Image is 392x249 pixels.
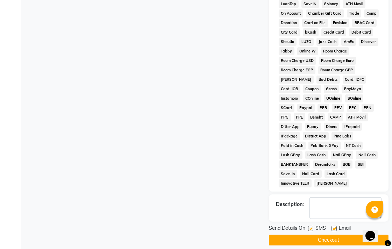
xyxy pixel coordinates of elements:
span: [PERSON_NAME] [279,76,314,84]
span: bKash [303,28,319,36]
span: PPE [294,113,305,121]
span: Card: IOB [279,85,300,93]
span: PPC [347,104,359,112]
span: On Account [279,9,303,17]
span: Card on File [302,19,328,27]
span: Debit Card [349,28,373,36]
span: Pine Labs [332,132,354,140]
span: Nail GPay [331,151,354,159]
span: PayMaya [342,85,363,93]
span: Discover [359,38,378,46]
span: [PERSON_NAME] [314,179,349,187]
span: Donation [279,19,299,27]
span: Lash GPay [279,151,302,159]
button: Checkout [269,235,389,246]
span: Card: IDFC [343,76,366,84]
span: Send Details On [269,225,305,233]
span: Rupay [305,123,321,131]
span: COnline [303,94,321,102]
span: PPR [318,104,329,112]
span: Pnb Bank GPay [308,142,341,150]
span: SOnline [345,94,363,102]
span: UOnline [324,94,343,102]
span: SBI [355,161,366,169]
span: Room Charge USD [279,57,316,65]
span: Nail Cash [356,151,378,159]
span: AmEx [341,38,356,46]
span: Paid in Cash [279,142,306,150]
span: City Card [279,28,300,36]
span: Benefit [308,113,325,121]
span: Room Charge GBP [318,66,355,74]
span: Lash Card [325,170,347,178]
span: BOB [341,161,353,169]
span: Bad Debts [316,76,340,84]
span: Credit Card [321,28,347,36]
span: iPackage [279,132,300,140]
span: Instamojo [279,94,300,102]
span: Room Charge [321,47,349,55]
span: PPN [362,104,374,112]
span: Dreamfolks [313,161,338,169]
div: Description: [276,201,304,208]
span: Room Charge Euro [319,57,356,65]
span: Email [339,225,351,233]
span: Comp [364,9,379,17]
span: Dittor App [279,123,302,131]
span: Paypal [297,104,315,112]
span: PPV [332,104,344,112]
iframe: chat widget [363,221,385,242]
span: LUZO [299,38,314,46]
span: Shoutlo [279,38,297,46]
span: BRAC Card [352,19,377,27]
span: Coupon [303,85,321,93]
span: Innovative TELR [279,179,312,187]
span: Envision [331,19,350,27]
span: Diners [324,123,340,131]
span: SMS [315,225,326,233]
span: Room Charge EGP [279,66,315,74]
span: Gcash [324,85,339,93]
span: Tabby [279,47,294,55]
span: Nail Card [300,170,322,178]
span: ATH Movil [346,113,368,121]
span: Trade [347,9,362,17]
span: Save-In [279,170,297,178]
span: SCard [279,104,294,112]
span: Jazz Cash [316,38,339,46]
span: Online W [297,47,318,55]
span: CAMP [328,113,343,121]
span: iPrepaid [342,123,362,131]
span: Chamber Gift Card [306,9,344,17]
span: Lash Cash [305,151,328,159]
span: BANKTANSFER [279,161,310,169]
span: NT Cash [344,142,363,150]
span: District App [303,132,329,140]
span: PPG [279,113,291,121]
